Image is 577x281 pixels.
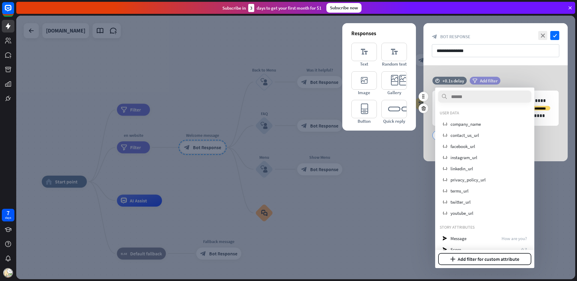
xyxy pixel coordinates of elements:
[450,121,481,127] span: company_name
[440,34,470,39] span: Bot Response
[443,189,447,193] i: variable
[432,34,437,39] i: block_bot_response
[438,253,531,265] button: plusAdd filter for custom attribute
[450,177,486,183] span: privacy_policy_url
[222,4,322,12] div: Subscribe in days to get your first month for $1
[450,236,466,241] span: Message
[326,3,362,13] div: Subscribe now
[450,210,473,216] span: youtube_url
[440,110,530,116] div: USER DATA
[442,78,464,84] div: +0.1s delay
[2,209,14,221] a: 7 days
[521,247,527,252] span: 0.7
[450,132,479,138] span: contact_us_url
[443,236,447,241] i: send
[248,4,254,12] div: 3
[443,133,447,137] i: variable
[443,211,447,215] i: variable
[5,216,11,220] div: days
[450,155,477,160] span: instagram_url
[472,79,477,83] i: filter
[450,247,461,252] span: Score
[443,122,447,126] i: variable
[7,210,10,216] div: 7
[502,236,527,241] span: How are you?
[443,155,447,160] i: variable
[5,2,23,20] button: Open LiveChat chat widget
[450,199,471,205] span: twitter_url
[550,31,559,40] i: check
[443,200,447,204] i: variable
[480,78,498,84] span: Add filter
[450,257,455,261] i: plus
[443,166,447,171] i: variable
[443,247,447,252] i: send
[443,178,447,182] i: variable
[450,188,469,194] span: terms_url
[440,224,530,230] div: STORY ATTRIBUTES
[435,79,440,83] i: time
[538,31,547,40] i: close
[450,144,475,149] span: facebook_url
[443,144,447,149] i: variable
[450,166,473,171] span: linkedin_url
